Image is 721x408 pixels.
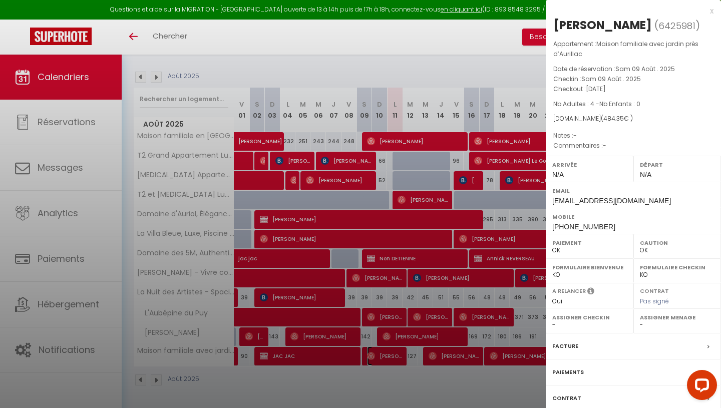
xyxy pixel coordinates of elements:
[603,141,606,150] span: -
[552,262,627,272] label: Formulaire Bienvenue
[615,65,675,73] span: Sam 09 Août . 2025
[640,312,714,322] label: Assigner Menage
[679,366,721,408] iframe: LiveChat chat widget
[553,74,713,84] p: Checkin :
[586,85,606,93] span: [DATE]
[552,186,714,196] label: Email
[552,197,671,205] span: [EMAIL_ADDRESS][DOMAIN_NAME]
[640,262,714,272] label: Formulaire Checkin
[603,114,624,123] span: 484.35
[552,287,586,295] label: A relancer
[640,171,651,179] span: N/A
[552,312,627,322] label: Assigner Checkin
[552,223,615,231] span: [PHONE_NUMBER]
[640,238,714,248] label: Caution
[553,17,652,33] div: [PERSON_NAME]
[553,100,640,108] span: Nb Adultes : 4 -
[599,100,640,108] span: Nb Enfants : 0
[552,238,627,248] label: Paiement
[640,160,714,170] label: Départ
[553,84,713,94] p: Checkout :
[553,40,698,58] span: Maison familiale avec jardin près d’Aurillac
[640,287,669,293] label: Contrat
[573,131,577,140] span: -
[553,141,713,151] p: Commentaires :
[552,393,581,403] label: Contrat
[601,114,633,123] span: ( € )
[552,341,578,351] label: Facture
[553,39,713,59] p: Appartement :
[552,367,584,377] label: Paiements
[658,20,695,32] span: 6425981
[553,131,713,141] p: Notes :
[581,75,641,83] span: Sam 09 Août . 2025
[640,297,669,305] span: Pas signé
[654,19,700,33] span: ( )
[546,5,713,17] div: x
[552,160,627,170] label: Arrivée
[553,64,713,74] p: Date de réservation :
[553,114,713,124] div: [DOMAIN_NAME]
[552,212,714,222] label: Mobile
[552,171,564,179] span: N/A
[587,287,594,298] i: Sélectionner OUI si vous souhaiter envoyer les séquences de messages post-checkout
